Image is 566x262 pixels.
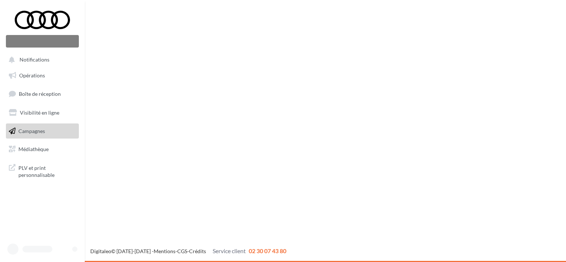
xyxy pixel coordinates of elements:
[4,123,80,139] a: Campagnes
[19,72,45,78] span: Opérations
[4,86,80,102] a: Boîte de réception
[20,109,59,116] span: Visibilité en ligne
[18,127,45,134] span: Campagnes
[19,91,61,97] span: Boîte de réception
[189,248,206,254] a: Crédits
[4,68,80,83] a: Opérations
[213,247,246,254] span: Service client
[4,160,80,182] a: PLV et print personnalisable
[20,57,49,63] span: Notifications
[6,35,79,48] div: Nouvelle campagne
[4,142,80,157] a: Médiathèque
[90,248,286,254] span: © [DATE]-[DATE] - - -
[249,247,286,254] span: 02 30 07 43 80
[177,248,187,254] a: CGS
[18,163,76,179] span: PLV et print personnalisable
[4,105,80,120] a: Visibilité en ligne
[154,248,175,254] a: Mentions
[18,146,49,152] span: Médiathèque
[90,248,111,254] a: Digitaleo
